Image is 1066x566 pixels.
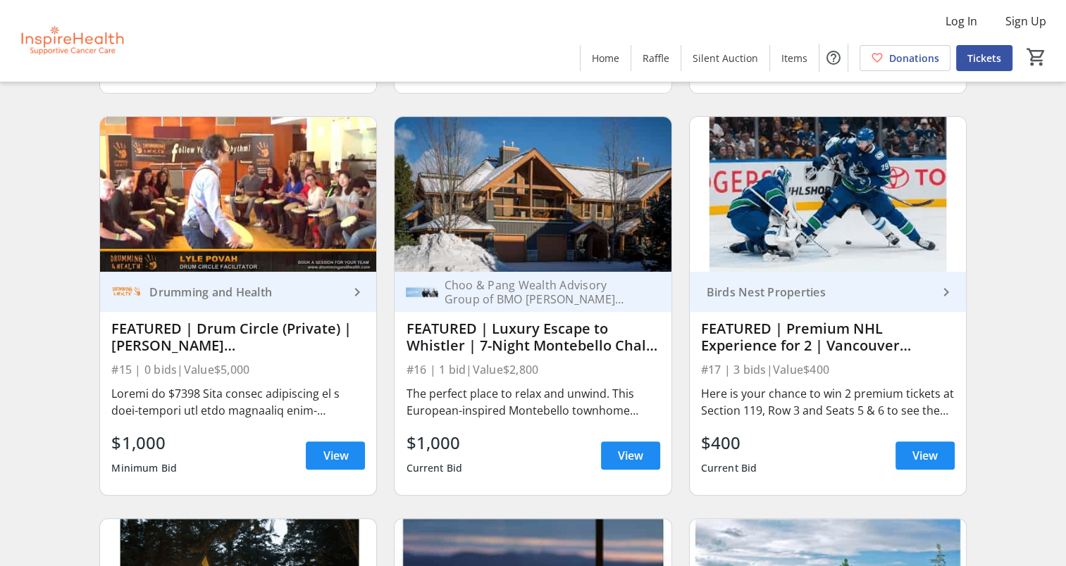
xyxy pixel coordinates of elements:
[701,385,955,419] div: Here is your chance to win 2 premium tickets at Section 119, Row 3 and Seats 5 & 6 to see the Van...
[701,455,757,481] div: Current Bid
[701,320,955,354] div: FEATURED | Premium NHL Experience for 2 | Vancouver Canucks vs. Columbus Blue Jackets
[100,117,376,272] img: FEATURED | Drum Circle (Private) | Lyle Povah (Vancouver/Lower Mainland)
[406,455,462,481] div: Current Bid
[581,45,631,71] a: Home
[1024,44,1049,70] button: Cart
[601,441,660,470] a: View
[111,455,177,481] div: Minimum Bid
[323,447,348,464] span: View
[690,272,966,312] a: Birds Nest Properties
[956,45,1012,71] a: Tickets
[701,285,938,299] div: Birds Nest Properties
[770,45,819,71] a: Items
[681,45,769,71] a: Silent Auction
[618,447,643,464] span: View
[406,360,659,379] div: #16 | 1 bid | Value $2,800
[938,284,955,301] mat-icon: keyboard_arrow_right
[889,51,939,65] span: Donations
[912,447,938,464] span: View
[946,13,977,30] span: Log In
[406,430,462,455] div: $1,000
[701,360,955,379] div: #17 | 3 bids | Value $400
[144,285,348,299] div: Drumming and Health
[395,117,671,272] img: FEATURED | Luxury Escape to Whistler | 7-Night Montebello Chalet Stay (Nov 14–20, 2025)
[701,430,757,455] div: $400
[438,278,643,306] div: Choo & Pang Wealth Advisory Group of BMO [PERSON_NAME] [PERSON_NAME]
[1005,13,1046,30] span: Sign Up
[111,320,365,354] div: FEATURED | Drum Circle (Private) | [PERSON_NAME] ([GEOGRAPHIC_DATA]/[GEOGRAPHIC_DATA])
[406,320,659,354] div: FEATURED | Luxury Escape to Whistler | 7-Night Montebello Chalet Stay ([DATE]–[DATE])
[592,51,619,65] span: Home
[967,51,1001,65] span: Tickets
[406,276,438,308] img: Choo & Pang Wealth Advisory Group of BMO Nesbitt Burns
[111,276,144,308] img: Drumming and Health
[406,385,659,419] div: The perfect place to relax and unwind. This European-inspired Montebello townhome comes with 3 be...
[111,430,177,455] div: $1,000
[348,284,365,301] mat-icon: keyboard_arrow_right
[643,51,669,65] span: Raffle
[819,44,848,72] button: Help
[860,45,950,71] a: Donations
[100,272,376,312] a: Drumming and HealthDrumming and Health
[111,385,365,419] div: Loremi do $7398 Sita consec adipiscing el s doei-tempori utl etdo magnaaliq enim-adminimv quisn e...
[934,10,988,32] button: Log In
[781,51,807,65] span: Items
[8,6,134,76] img: InspireHealth Supportive Cancer Care's Logo
[994,10,1058,32] button: Sign Up
[631,45,681,71] a: Raffle
[693,51,758,65] span: Silent Auction
[306,441,365,470] a: View
[111,360,365,379] div: #15 | 0 bids | Value $5,000
[690,117,966,272] img: FEATURED | Premium NHL Experience for 2 | Vancouver Canucks vs. Columbus Blue Jackets
[895,441,955,470] a: View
